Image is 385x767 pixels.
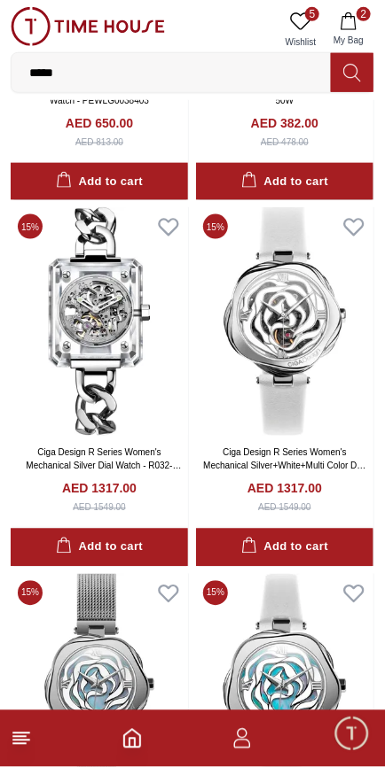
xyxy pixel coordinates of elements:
button: 2My Bag [323,7,374,52]
span: Nearest Store Locator [62,584,208,605]
a: CITIZEN QUARTZ WOMEN - EQ3003-50W [208,82,362,105]
div: AED 813.00 [75,136,123,149]
span: Request a callback [240,584,365,605]
h4: AED 650.00 [66,114,133,132]
span: My Bag [326,34,371,47]
button: Add to cart [196,529,373,567]
div: Chat Widget [333,715,372,754]
img: Ciga Design R Series Women's Mechanical Silver+White+Multi Color Dial Watch - R022-SISI-W1 [196,207,373,435]
img: Profile picture of Zoe [50,12,80,42]
span: Hello! I'm your Time House Watches Support Assistant. How can I assist you [DATE]? [26,454,267,513]
div: Nearest Store Locator [51,578,219,610]
div: Add to cart [56,538,143,558]
button: Add to cart [11,529,188,567]
div: AED 478.00 [261,136,309,149]
span: 15 % [203,214,228,239]
img: Ciga Design R Series Women's Mechanical Silver Dial Watch - R032-CS01-W5WH [11,207,188,435]
a: Ciga Design R Series Women's Mechanical Silver Dial Watch - R032-CS01-W5WH [26,448,181,484]
div: Add to cart [241,172,328,192]
span: 15 % [203,581,228,606]
button: Add to cart [11,163,188,201]
img: ... [11,7,165,46]
span: 05:14 AM [232,506,278,517]
div: [PERSON_NAME] [90,19,272,35]
a: Home [122,728,143,749]
span: 15 % [18,214,43,239]
div: Services [193,538,272,569]
h4: AED 382.00 [251,114,318,132]
span: 5 [305,7,319,21]
em: Back [9,9,44,44]
div: Exchanges [281,538,376,569]
span: 15 % [18,581,43,606]
button: Add to cart [196,163,373,201]
div: Add to cart [241,538,328,558]
span: Track your Shipment (Beta) [182,624,365,646]
span: New Enquiry [89,543,173,564]
div: Add to cart [56,172,143,192]
div: Request a callback [228,578,376,610]
div: Track your Shipment (Beta) [170,619,376,651]
a: POLICE Women's Analog Black Dial Watch - PEWLG0038403 [27,82,170,105]
div: AED 1549.00 [258,501,311,515]
span: Services [205,543,261,564]
span: Wishlist [279,35,323,49]
div: [PERSON_NAME] [13,421,385,439]
div: New Enquiry [77,538,185,569]
em: Minimize [341,9,376,44]
h4: AED 1317.00 [247,480,322,498]
div: AED 1549.00 [73,501,126,515]
span: 2 [357,7,371,21]
h4: AED 1317.00 [62,480,137,498]
a: 5Wishlist [279,7,323,52]
a: Ciga Design R Series Women's Mechanical Silver+White+Multi Color Dial Watch - R022-SISI-W1 [203,448,365,484]
span: Exchanges [293,543,365,564]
